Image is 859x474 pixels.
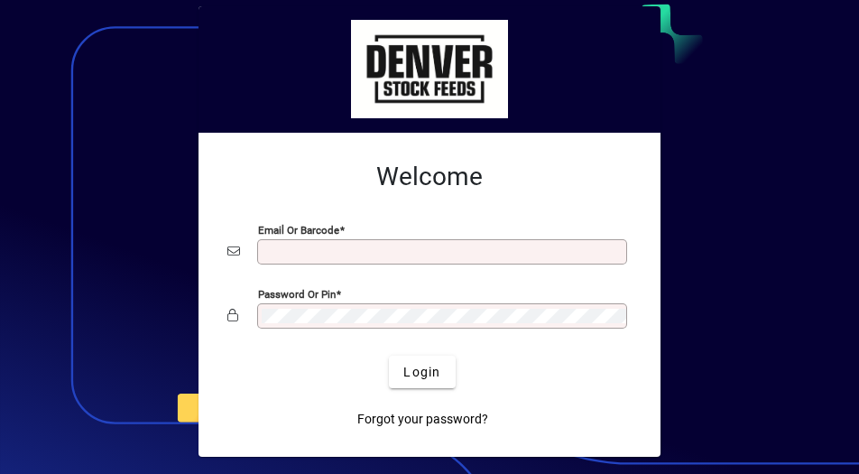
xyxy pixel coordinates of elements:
[357,410,488,429] span: Forgot your password?
[258,224,339,237] mat-label: Email or Barcode
[227,162,632,192] h2: Welcome
[403,363,440,382] span: Login
[389,356,455,388] button: Login
[350,403,495,435] a: Forgot your password?
[258,288,336,301] mat-label: Password or Pin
